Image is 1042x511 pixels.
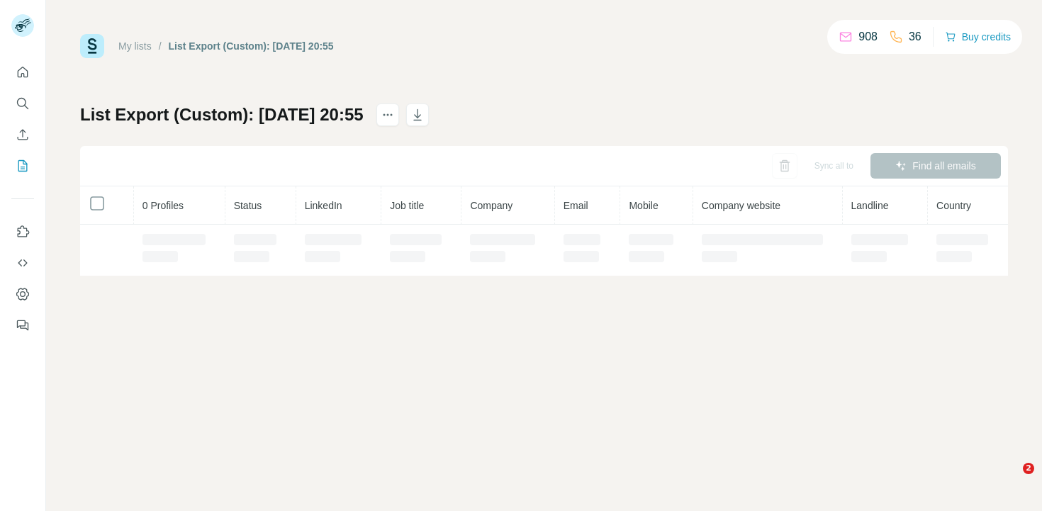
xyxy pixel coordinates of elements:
span: Company website [702,200,780,211]
a: My lists [118,40,152,52]
button: Buy credits [945,27,1011,47]
li: / [159,39,162,53]
button: My lists [11,153,34,179]
span: 0 Profiles [142,200,184,211]
img: Surfe Logo [80,34,104,58]
div: List Export (Custom): [DATE] 20:55 [169,39,334,53]
button: actions [376,103,399,126]
span: 2 [1023,463,1034,474]
span: Status [234,200,262,211]
button: Quick start [11,60,34,85]
span: Job title [390,200,424,211]
p: 36 [909,28,921,45]
button: Search [11,91,34,116]
button: Use Surfe on LinkedIn [11,219,34,245]
button: Enrich CSV [11,122,34,147]
button: Use Surfe API [11,250,34,276]
span: LinkedIn [305,200,342,211]
span: Mobile [629,200,658,211]
span: Country [936,200,971,211]
span: Email [564,200,588,211]
p: 908 [858,28,878,45]
button: Dashboard [11,281,34,307]
span: Landline [851,200,889,211]
h1: List Export (Custom): [DATE] 20:55 [80,103,364,126]
button: Feedback [11,313,34,338]
iframe: Intercom live chat [994,463,1028,497]
span: Company [470,200,512,211]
